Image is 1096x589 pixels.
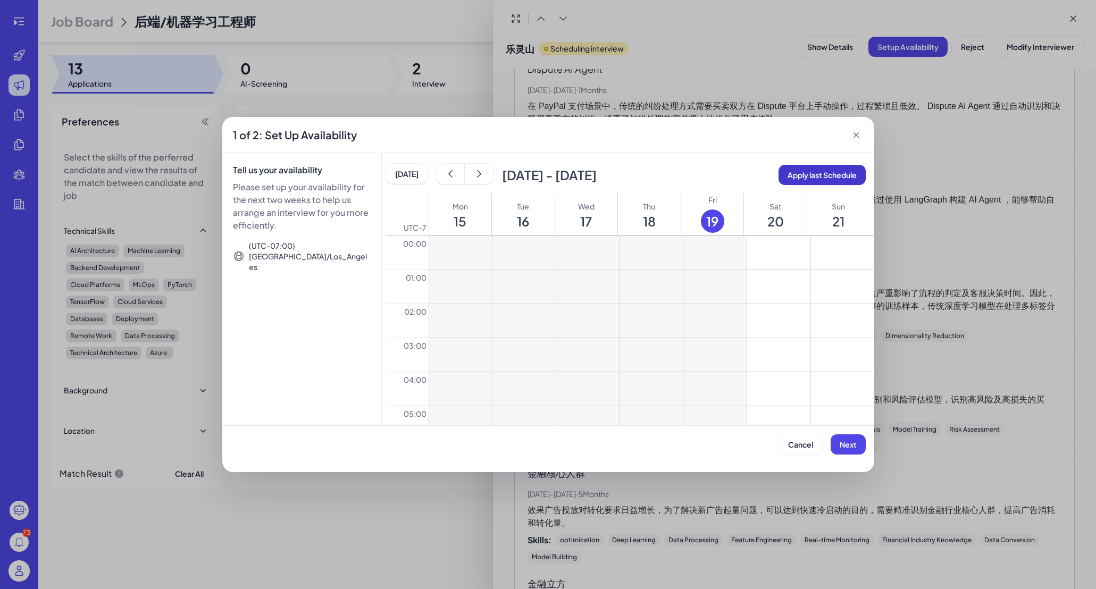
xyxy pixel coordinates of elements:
[517,216,529,226] div: 16
[386,406,429,440] div: 05 :00
[386,270,429,304] div: 01 :00
[788,170,857,180] span: Apply last Schedule
[769,201,782,212] div: Sat
[386,235,429,270] div: 00 :00
[386,372,429,406] div: 04 :00
[233,164,370,176] p: Tell us your availability
[386,338,429,372] div: 03 :00
[701,209,724,233] div: 19
[517,201,529,212] div: Tue
[233,128,357,142] span: 1 of 2: Set Up Availability
[386,164,428,184] button: [DATE]
[767,216,784,226] div: 20
[454,216,466,226] div: 15
[779,434,822,455] button: Cancel
[436,164,465,184] button: show previous
[453,201,468,212] div: Mon
[386,304,429,338] div: 02 :00
[708,195,717,205] div: Fri
[832,201,845,212] div: Sun
[840,440,857,449] span: Next
[502,170,597,180] p: [DATE] - [DATE]
[832,216,844,226] div: 21
[831,434,866,455] button: Next
[779,165,866,185] button: Apply last Schedule
[643,201,655,212] div: Thu
[249,240,370,272] div: (UTC-07:00) [GEOGRAPHIC_DATA]/Los_Angeles
[465,164,493,184] button: show next
[395,169,419,179] span: [DATE]
[580,216,592,226] div: 17
[643,216,656,226] div: 18
[578,201,595,212] div: Wed
[788,440,813,449] span: Cancel
[233,181,370,232] p: Please set up your availability for the next two weeks to help us arrange an interview for you mo...
[386,192,429,235] div: UTC -7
